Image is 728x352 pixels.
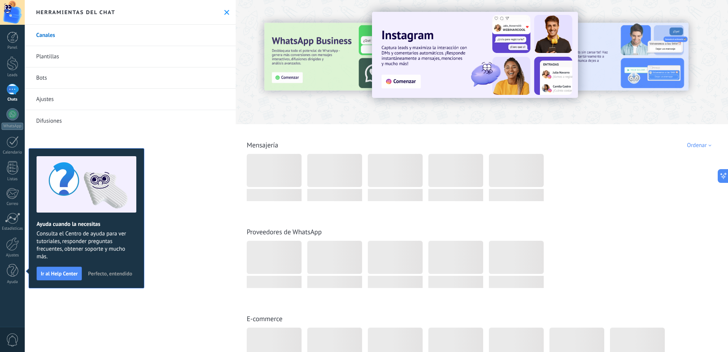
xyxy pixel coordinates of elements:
div: Leads [2,73,24,78]
div: Dominio [40,45,58,50]
div: Correo [2,202,24,206]
a: Proveedores de WhatsApp [247,227,322,236]
a: E-commerce [247,314,283,323]
a: Canales [25,25,236,46]
button: Perfecto, entendido [85,268,136,279]
span: Perfecto, entendido [88,271,132,276]
div: Calendario [2,150,24,155]
img: Slide 1 [372,12,578,98]
div: Ayuda [2,280,24,285]
div: Ordenar [687,142,714,149]
img: Slide 3 [264,23,426,91]
a: Ajustes [25,89,236,110]
div: Panel [2,45,24,50]
h2: Herramientas del chat [36,9,115,16]
h2: Ayuda cuando la necesitas [37,221,136,228]
img: website_grey.svg [12,20,18,26]
div: Ajustes [2,253,24,258]
button: Ir al Help Center [37,267,82,280]
span: Consulta el Centro de ayuda para ver tutoriales, responder preguntas frecuentes, obtener soporte ... [37,230,136,261]
div: Listas [2,177,24,182]
div: Palabras clave [89,45,121,50]
span: Ir al Help Center [41,271,78,276]
img: tab_domain_overview_orange.svg [32,44,38,50]
img: Slide 2 [526,23,688,91]
div: Chats [2,97,24,102]
img: logo_orange.svg [12,12,18,18]
div: WhatsApp [2,123,23,130]
div: Dominio: [DOMAIN_NAME] [20,20,85,26]
div: v 4.0.25 [21,12,37,18]
div: Estadísticas [2,226,24,231]
img: tab_keywords_by_traffic_grey.svg [81,44,87,50]
a: Plantillas [25,46,236,67]
a: Bots [25,67,236,89]
a: Difusiones [25,110,236,131]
